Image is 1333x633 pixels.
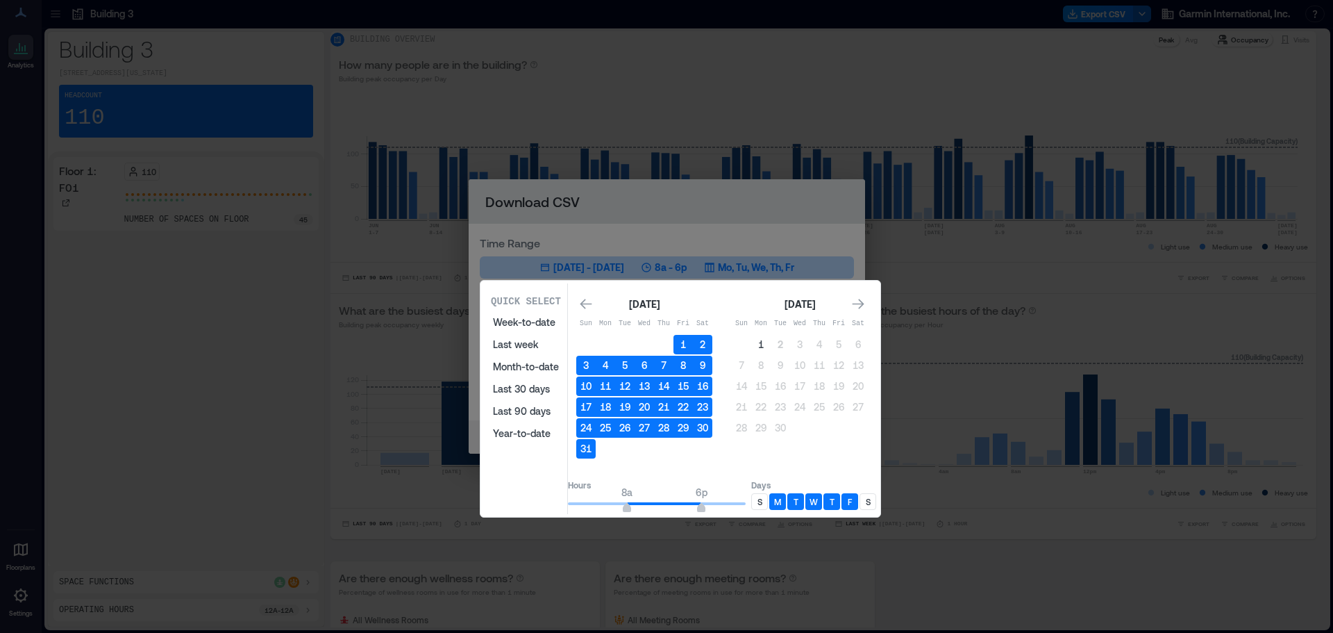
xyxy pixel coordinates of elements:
span: 6p [696,486,707,498]
button: 12 [615,377,635,396]
p: M [774,496,781,507]
button: 29 [673,418,693,438]
th: Sunday [576,314,596,334]
th: Monday [751,314,771,334]
button: 26 [829,397,848,417]
p: T [830,496,835,507]
button: 2 [693,335,712,354]
button: 15 [673,377,693,396]
button: 4 [810,335,829,354]
button: 4 [596,356,615,375]
p: Mon [596,318,615,329]
button: Last 30 days [485,378,567,400]
button: 13 [848,356,868,375]
span: 8a [621,486,632,498]
p: Wed [635,318,654,329]
th: Tuesday [771,314,790,334]
button: 26 [615,418,635,438]
button: 13 [635,377,654,396]
button: 9 [771,356,790,375]
th: Monday [596,314,615,334]
button: 3 [576,356,596,375]
button: 25 [810,397,829,417]
button: 25 [596,418,615,438]
button: 24 [790,397,810,417]
button: 19 [615,397,635,417]
button: 23 [693,397,712,417]
button: Last 90 days [485,400,567,422]
button: 29 [751,418,771,438]
button: 8 [751,356,771,375]
button: 14 [732,377,751,396]
th: Sunday [732,314,751,334]
button: 11 [810,356,829,375]
button: 30 [693,418,712,438]
p: Quick Select [491,295,561,309]
button: 10 [576,377,596,396]
button: 20 [848,377,868,396]
p: Tue [615,318,635,329]
button: 12 [829,356,848,375]
p: F [848,496,852,507]
button: 5 [829,335,848,354]
p: Mon [751,318,771,329]
button: Year-to-date [485,422,567,445]
button: Month-to-date [485,356,567,378]
button: Week-to-date [485,311,567,334]
button: 16 [693,377,712,396]
p: S [866,496,871,507]
p: Sun [576,318,596,329]
button: 17 [576,397,596,417]
button: 19 [829,377,848,396]
button: 24 [576,418,596,438]
button: 22 [673,397,693,417]
button: 17 [790,377,810,396]
button: 8 [673,356,693,375]
p: Sat [848,318,868,329]
button: 10 [790,356,810,375]
button: 1 [673,335,693,354]
button: 27 [848,397,868,417]
button: 28 [654,418,673,438]
button: 23 [771,397,790,417]
button: 18 [810,377,829,396]
button: 21 [732,397,751,417]
button: 7 [654,356,673,375]
p: S [757,496,762,507]
p: Thu [654,318,673,329]
p: Hours [568,479,746,491]
button: 27 [635,418,654,438]
button: 6 [848,335,868,354]
p: Sat [693,318,712,329]
th: Thursday [654,314,673,334]
div: [DATE] [625,296,664,313]
button: 6 [635,356,654,375]
th: Wednesday [790,314,810,334]
button: 30 [771,418,790,438]
th: Saturday [848,314,868,334]
th: Friday [673,314,693,334]
button: 20 [635,397,654,417]
th: Tuesday [615,314,635,334]
button: 1 [751,335,771,354]
button: 14 [654,377,673,396]
th: Wednesday [635,314,654,334]
p: Thu [810,318,829,329]
p: Wed [790,318,810,329]
p: Tue [771,318,790,329]
button: 5 [615,356,635,375]
th: Friday [829,314,848,334]
button: 18 [596,397,615,417]
button: 9 [693,356,712,375]
button: 28 [732,418,751,438]
th: Thursday [810,314,829,334]
p: Sun [732,318,751,329]
button: 16 [771,377,790,396]
button: Go to previous month [576,295,596,314]
p: T [794,496,798,507]
button: 31 [576,439,596,459]
p: Fri [673,318,693,329]
p: Days [751,479,876,491]
button: 2 [771,335,790,354]
th: Saturday [693,314,712,334]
